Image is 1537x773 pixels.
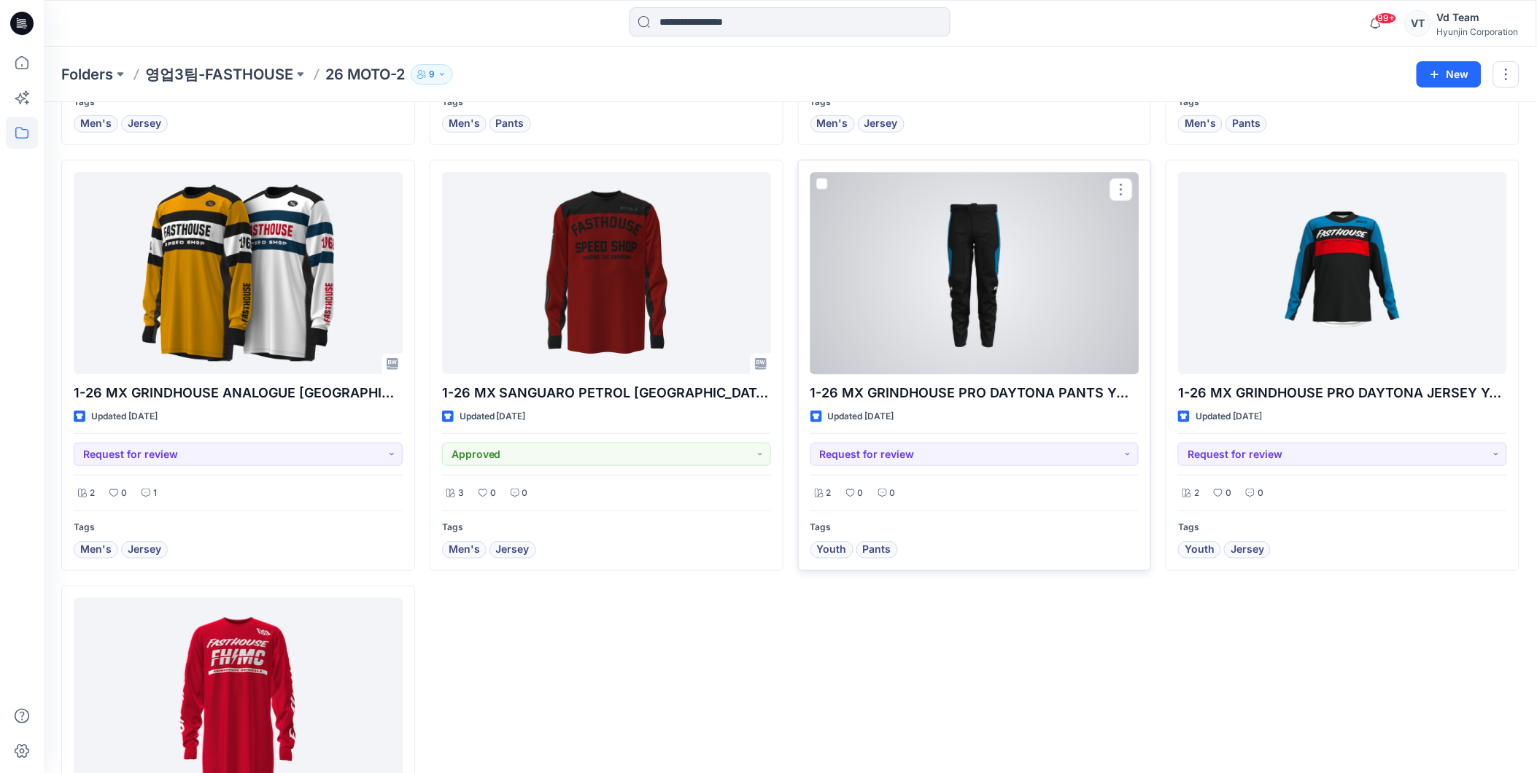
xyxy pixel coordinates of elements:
p: 9 [429,66,435,82]
div: VT [1405,10,1431,36]
p: 1-26 MX GRINDHOUSE ANALOGUE [GEOGRAPHIC_DATA] [74,383,403,403]
p: Updated [DATE] [1196,409,1262,424]
a: Folders [61,64,113,85]
p: 26 MOTO-2 [325,64,405,85]
span: Men's [449,115,480,133]
button: 9 [411,64,453,85]
a: 영업3팀-FASTHOUSE [145,64,293,85]
span: Pants [863,541,891,559]
p: 1-26 MX GRINDHOUSE PRO DAYTONA JERSEY YOUTH [1178,383,1507,403]
p: 2 [1194,486,1199,501]
span: Jersey [128,115,161,133]
p: 2 [826,486,832,501]
span: Youth [1185,541,1215,559]
p: 1-26 MX GRINDHOUSE PRO DAYTONA PANTS YOUTH [810,383,1139,403]
span: Jersey [864,115,898,133]
span: Jersey [496,541,530,559]
span: Youth [817,541,847,559]
p: Updated [DATE] [460,409,526,424]
span: Jersey [1231,541,1264,559]
p: 0 [121,486,127,501]
p: 0 [490,486,496,501]
span: 99+ [1375,12,1397,24]
p: 2 [90,486,95,501]
p: 0 [890,486,896,501]
div: Hyunjin Corporation [1437,26,1519,37]
a: 1-26 MX SANGUARO PETROL JERSEY [442,172,771,374]
p: Tags [442,520,771,535]
span: Men's [80,115,112,133]
p: Tags [810,520,1139,535]
span: Jersey [128,541,161,559]
span: Pants [496,115,524,133]
a: 1-26 MX GRINDHOUSE PRO DAYTONA PANTS YOUTH [810,172,1139,374]
p: Tags [74,520,403,535]
p: Updated [DATE] [828,409,894,424]
p: 0 [522,486,528,501]
p: Updated [DATE] [91,409,158,424]
span: Men's [1185,115,1216,133]
p: 1-26 MX SANGUARO PETROL [GEOGRAPHIC_DATA] [442,383,771,403]
span: Men's [817,115,848,133]
div: Vd Team [1437,9,1519,26]
p: 1 [153,486,157,501]
p: 0 [858,486,864,501]
a: 1-26 MX GRINDHOUSE ANALOGUE JERSEY [74,172,403,374]
button: New [1417,61,1482,88]
span: Men's [449,541,480,559]
p: 0 [1258,486,1263,501]
span: Men's [80,541,112,559]
a: 1-26 MX GRINDHOUSE PRO DAYTONA JERSEY YOUTH [1178,172,1507,374]
span: Pants [1232,115,1261,133]
p: 0 [1226,486,1231,501]
p: Tags [1178,520,1507,535]
p: 3 [458,486,464,501]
